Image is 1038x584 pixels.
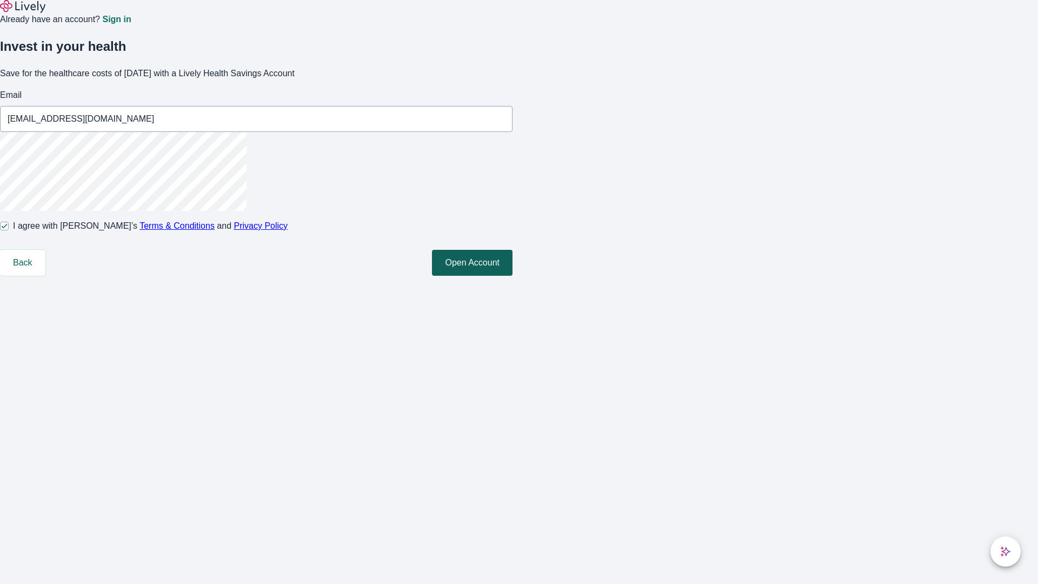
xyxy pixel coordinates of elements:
a: Privacy Policy [234,221,288,230]
button: chat [990,536,1021,567]
a: Sign in [102,15,131,24]
span: I agree with [PERSON_NAME]’s and [13,220,288,233]
svg: Lively AI Assistant [1000,546,1011,557]
a: Terms & Conditions [139,221,215,230]
button: Open Account [432,250,513,276]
